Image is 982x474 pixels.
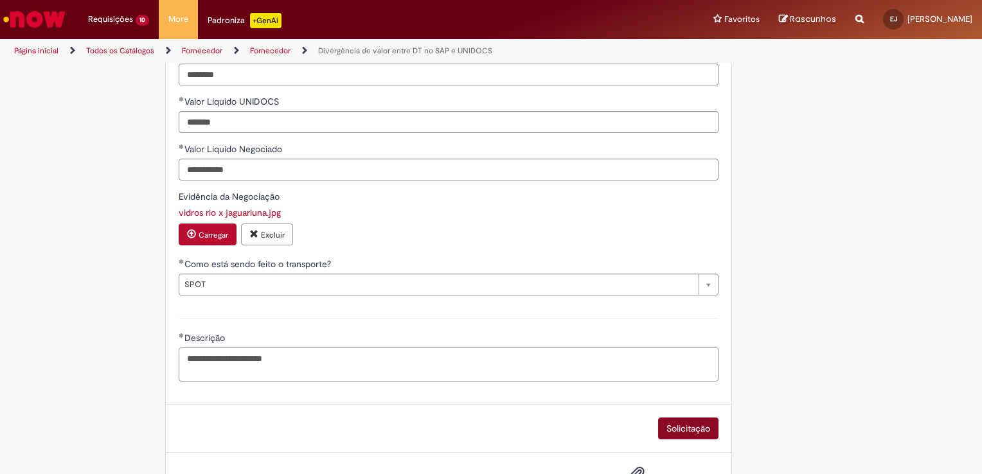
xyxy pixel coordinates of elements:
span: Valor Líquido UNIDOCS [184,96,281,107]
span: Requisições [88,13,133,26]
a: Fornecedor [182,46,222,56]
span: [PERSON_NAME] [907,13,972,24]
span: Como está sendo feito o transporte? [184,258,334,270]
a: Download de vidros rio x jaguariuna.jpg [179,207,281,218]
span: Obrigatório Preenchido [179,144,184,149]
span: Obrigatório Preenchido [179,259,184,264]
div: Padroniza [208,13,281,28]
img: ServiceNow [1,6,67,32]
input: Numero do DT - Documento de Transporte [179,64,719,85]
input: Valor Líquido Negociado [179,159,719,180]
span: EJ [890,15,897,23]
span: Favoritos [724,13,760,26]
small: Excluir [261,230,285,240]
span: 10 [136,15,149,26]
small: Carregar [199,230,228,240]
a: Página inicial [14,46,58,56]
span: SPOT [184,274,692,295]
ul: Trilhas de página [10,39,645,63]
span: Descrição [184,332,228,344]
button: Solicitação [658,417,719,439]
a: Fornecedor [250,46,290,56]
span: Obrigatório Preenchido [179,96,184,101]
span: More [168,13,188,26]
textarea: Descrição [179,347,719,382]
span: Valor Líquido Negociado [184,143,285,155]
button: Excluir anexo vidros rio x jaguariuna.jpg [241,224,293,245]
a: Todos os Catálogos [86,46,154,56]
p: +GenAi [250,13,281,28]
span: Obrigatório Preenchido [179,333,184,338]
span: Rascunhos [790,13,836,25]
a: Rascunhos [779,13,836,26]
button: Carregar anexo de Evidência da Negociação [179,224,237,245]
input: Valor Líquido UNIDOCS [179,111,719,133]
a: Divergência de valor entre DT no SAP e UNIDOCS [318,46,492,56]
span: Evidência da Negociação [179,191,282,202]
